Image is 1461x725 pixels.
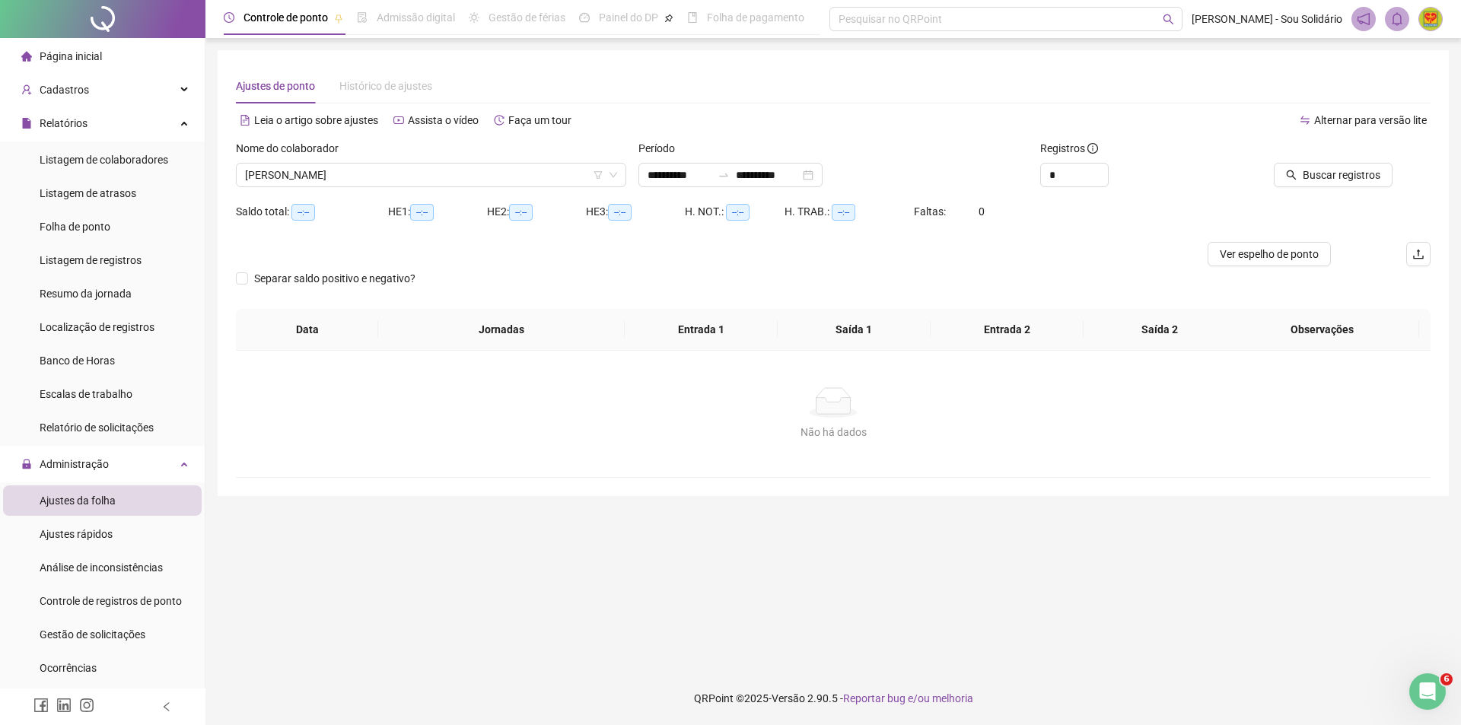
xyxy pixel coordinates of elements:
[236,309,378,351] th: Data
[1314,114,1427,126] span: Alternar para versão lite
[1440,673,1453,685] span: 6
[40,84,89,96] span: Cadastros
[726,204,750,221] span: --:--
[1419,8,1442,30] img: 72282
[357,12,368,23] span: file-done
[594,170,603,180] span: filter
[40,662,97,674] span: Ocorrências
[509,204,533,221] span: --:--
[1220,246,1319,262] span: Ver espelho de ponto
[638,140,685,157] label: Período
[334,14,343,23] span: pushpin
[339,80,432,92] span: Histórico de ajustes
[40,561,163,574] span: Análise de inconsistências
[1357,12,1370,26] span: notification
[40,254,142,266] span: Listagem de registros
[586,203,685,221] div: HE 3:
[40,595,182,607] span: Controle de registros de ponto
[33,698,49,713] span: facebook
[21,459,32,469] span: lock
[508,114,571,126] span: Faça um tour
[408,114,479,126] span: Assista o vídeo
[1040,140,1098,157] span: Registros
[21,84,32,95] span: user-add
[487,203,586,221] div: HE 2:
[40,528,113,540] span: Ajustes rápidos
[609,170,618,180] span: down
[469,12,479,23] span: sun
[785,203,914,221] div: H. TRAB.:
[377,11,455,24] span: Admissão digital
[248,270,422,287] span: Separar saldo positivo e negativo?
[236,80,315,92] span: Ajustes de ponto
[40,628,145,641] span: Gestão de solicitações
[40,117,88,129] span: Relatórios
[21,51,32,62] span: home
[40,154,168,166] span: Listagem de colaboradores
[772,692,805,704] span: Versão
[832,204,855,221] span: --:--
[1192,11,1342,27] span: [PERSON_NAME] - Sou Solidário
[914,205,948,218] span: Faltas:
[707,11,804,24] span: Folha de pagamento
[1084,309,1237,351] th: Saída 2
[489,11,565,24] span: Gestão de férias
[778,309,931,351] th: Saída 1
[40,494,116,507] span: Ajustes da folha
[40,388,132,400] span: Escalas de trabalho
[40,421,154,434] span: Relatório de solicitações
[79,698,94,713] span: instagram
[1412,248,1424,260] span: upload
[40,50,102,62] span: Página inicial
[599,11,658,24] span: Painel do DP
[410,204,434,221] span: --:--
[664,14,673,23] span: pushpin
[236,140,349,157] label: Nome do colaborador
[1087,143,1098,154] span: info-circle
[40,187,136,199] span: Listagem de atrasos
[1300,115,1310,126] span: swap
[1208,242,1331,266] button: Ver espelho de ponto
[1237,321,1407,338] span: Observações
[494,115,505,126] span: history
[224,12,234,23] span: clock-circle
[40,221,110,233] span: Folha de ponto
[254,114,378,126] span: Leia o artigo sobre ajustes
[1286,170,1297,180] span: search
[393,115,404,126] span: youtube
[40,355,115,367] span: Banco de Horas
[56,698,72,713] span: linkedin
[240,115,250,126] span: file-text
[161,701,172,712] span: left
[1303,167,1380,183] span: Buscar registros
[21,118,32,129] span: file
[243,11,328,24] span: Controle de ponto
[40,458,109,470] span: Administração
[254,424,1412,440] div: Não há dados
[979,205,985,218] span: 0
[625,309,778,351] th: Entrada 1
[843,692,973,704] span: Reportar bug e/ou melhoria
[685,203,785,221] div: H. NOT.:
[608,204,632,221] span: --:--
[40,288,132,300] span: Resumo da jornada
[1409,673,1446,710] iframe: Intercom live chat
[1390,12,1404,26] span: bell
[40,321,154,333] span: Localização de registros
[718,169,730,181] span: swap-right
[205,672,1461,725] footer: QRPoint © 2025 - 2.90.5 -
[579,12,590,23] span: dashboard
[291,204,315,221] span: --:--
[687,12,698,23] span: book
[236,203,388,221] div: Saldo total:
[931,309,1084,351] th: Entrada 2
[1225,309,1419,351] th: Observações
[1274,163,1393,187] button: Buscar registros
[1163,14,1174,25] span: search
[388,203,487,221] div: HE 1:
[378,309,625,351] th: Jornadas
[245,164,617,186] span: REIJANE CONCEIÇÃO BARBOSA
[718,169,730,181] span: to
